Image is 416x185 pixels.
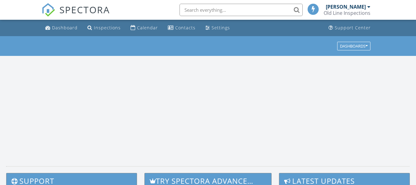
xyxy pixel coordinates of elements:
[52,25,78,31] div: Dashboard
[42,3,55,17] img: The Best Home Inspection Software - Spectora
[337,42,370,50] button: Dashboards
[335,25,371,31] div: Support Center
[212,25,230,31] div: Settings
[85,22,123,34] a: Inspections
[94,25,121,31] div: Inspections
[324,10,370,16] div: Old Line Inspections
[203,22,232,34] a: Settings
[43,22,80,34] a: Dashboard
[165,22,198,34] a: Contacts
[42,8,110,21] a: SPECTORA
[326,4,366,10] div: [PERSON_NAME]
[175,25,196,31] div: Contacts
[59,3,110,16] span: SPECTORA
[137,25,158,31] div: Calendar
[128,22,160,34] a: Calendar
[340,44,368,48] div: Dashboards
[180,4,303,16] input: Search everything...
[326,22,373,34] a: Support Center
